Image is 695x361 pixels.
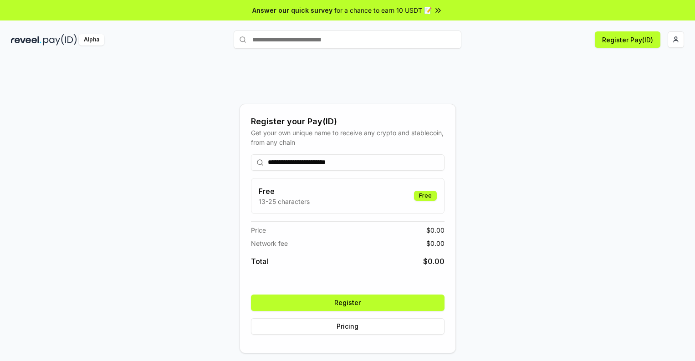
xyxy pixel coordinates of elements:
[11,34,41,46] img: reveel_dark
[334,5,432,15] span: for a chance to earn 10 USDT 📝
[251,225,266,235] span: Price
[251,115,445,128] div: Register your Pay(ID)
[414,191,437,201] div: Free
[426,225,445,235] span: $ 0.00
[251,295,445,311] button: Register
[259,186,310,197] h3: Free
[43,34,77,46] img: pay_id
[251,256,268,267] span: Total
[251,239,288,248] span: Network fee
[252,5,332,15] span: Answer our quick survey
[595,31,660,48] button: Register Pay(ID)
[426,239,445,248] span: $ 0.00
[79,34,104,46] div: Alpha
[251,318,445,335] button: Pricing
[251,128,445,147] div: Get your own unique name to receive any crypto and stablecoin, from any chain
[423,256,445,267] span: $ 0.00
[259,197,310,206] p: 13-25 characters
